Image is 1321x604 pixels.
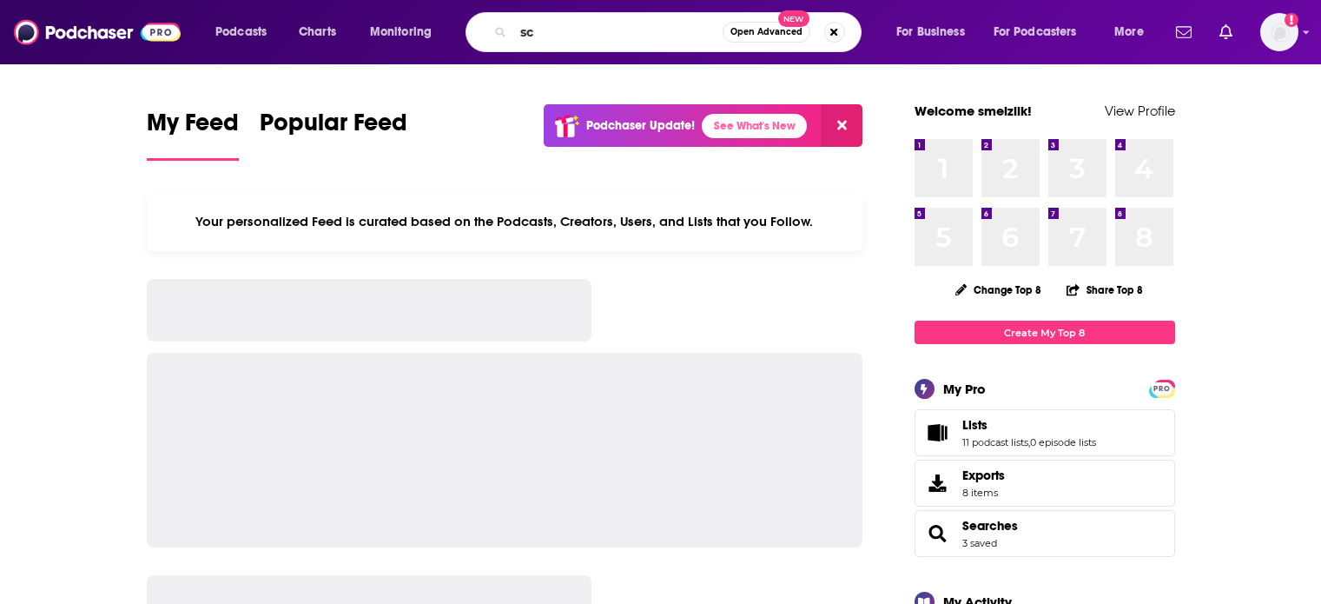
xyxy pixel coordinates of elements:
[482,12,878,52] div: Search podcasts, credits, & more...
[147,108,239,161] a: My Feed
[1030,436,1096,448] a: 0 episode lists
[915,103,1032,119] a: Welcome smeizlik!
[1102,18,1166,46] button: open menu
[299,20,336,44] span: Charts
[921,421,955,445] a: Lists
[943,381,986,397] div: My Pro
[1212,17,1239,47] a: Show notifications dropdown
[370,20,432,44] span: Monitoring
[962,468,1005,483] span: Exports
[994,20,1077,44] span: For Podcasters
[147,192,863,251] div: Your personalized Feed is curated based on the Podcasts, Creators, Users, and Lists that you Follow.
[586,118,695,133] p: Podchaser Update!
[1152,382,1172,395] a: PRO
[147,108,239,148] span: My Feed
[1105,103,1175,119] a: View Profile
[778,10,809,27] span: New
[884,18,987,46] button: open menu
[14,16,181,49] img: Podchaser - Follow, Share and Rate Podcasts
[215,20,267,44] span: Podcasts
[260,108,407,148] span: Popular Feed
[702,114,807,138] a: See What's New
[945,279,1053,301] button: Change Top 8
[921,471,955,495] span: Exports
[962,518,1018,534] a: Searches
[730,28,803,37] span: Open Advanced
[915,409,1175,456] span: Lists
[962,537,997,549] a: 3 saved
[896,20,965,44] span: For Business
[962,436,1028,448] a: 11 podcast lists
[1285,13,1298,27] svg: Add a profile image
[287,18,347,46] a: Charts
[962,417,987,433] span: Lists
[915,510,1175,557] span: Searches
[1260,13,1298,51] button: Show profile menu
[513,18,723,46] input: Search podcasts, credits, & more...
[915,460,1175,507] a: Exports
[962,417,1096,433] a: Lists
[1066,273,1144,307] button: Share Top 8
[1260,13,1298,51] span: Logged in as smeizlik
[1169,17,1199,47] a: Show notifications dropdown
[915,321,1175,344] a: Create My Top 8
[1152,382,1172,395] span: PRO
[982,18,1102,46] button: open menu
[358,18,454,46] button: open menu
[921,521,955,546] a: Searches
[1114,20,1144,44] span: More
[1260,13,1298,51] img: User Profile
[203,18,289,46] button: open menu
[962,487,1005,499] span: 8 items
[723,22,810,43] button: Open AdvancedNew
[260,108,407,161] a: Popular Feed
[1028,436,1030,448] span: ,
